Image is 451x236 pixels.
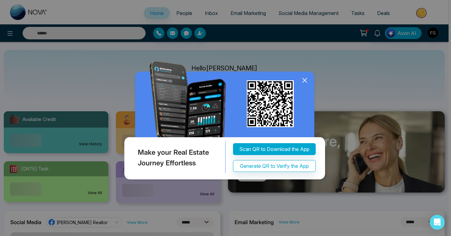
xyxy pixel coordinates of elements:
[233,143,316,155] button: Scan QR to Download the App
[430,215,445,230] div: Open Intercom Messenger
[123,142,225,173] div: Make your Real Estate Journey Effortless
[247,80,294,127] img: qr_for_download_app.png
[233,160,316,172] button: Generate QR to Verify the App
[123,61,328,183] img: QRModal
